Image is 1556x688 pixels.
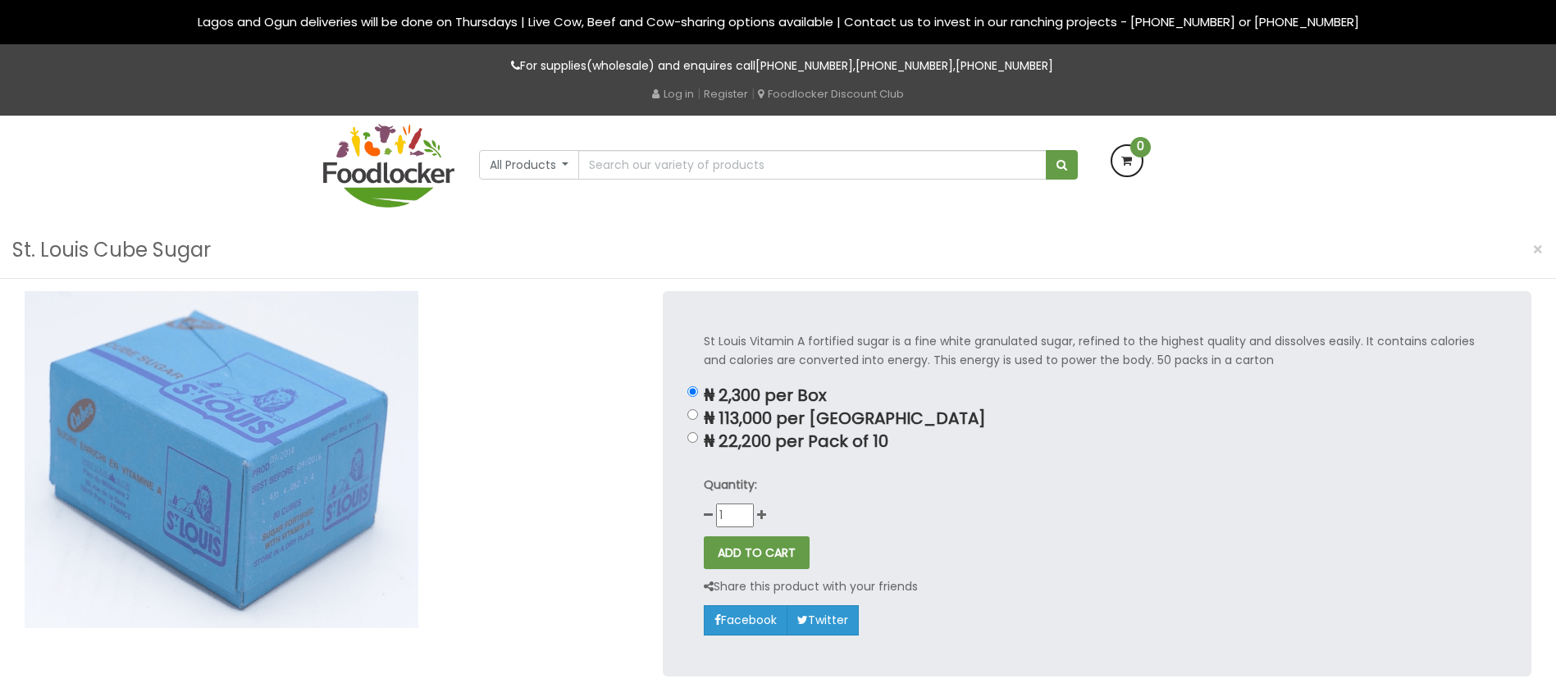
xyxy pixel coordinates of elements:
p: ₦ 113,000 per [GEOGRAPHIC_DATA] [704,409,1490,428]
input: ₦ 113,000 per [GEOGRAPHIC_DATA] [687,409,698,420]
img: FoodLocker [323,124,454,207]
a: Register [704,86,748,102]
input: ₦ 2,300 per Box [687,386,698,397]
input: Search our variety of products [578,150,1046,180]
p: ₦ 22,200 per Pack of 10 [704,432,1490,451]
a: Log in [652,86,694,102]
a: Twitter [787,605,859,635]
strong: Quantity: [704,476,757,493]
span: × [1532,238,1544,262]
input: ₦ 22,200 per Pack of 10 [687,432,698,443]
a: [PHONE_NUMBER] [956,57,1053,74]
p: Share this product with your friends [704,577,918,596]
button: ADD TO CART [704,536,810,569]
p: ₦ 2,300 per Box [704,386,1490,405]
span: | [751,85,755,102]
a: Facebook [704,605,787,635]
img: St. Louis Cube Sugar [25,291,418,628]
p: For supplies(wholesale) and enquires call , , [323,57,1234,75]
span: 0 [1130,137,1151,157]
a: [PHONE_NUMBER] [755,57,853,74]
button: All Products [479,150,580,180]
p: St Louis Vitamin A fortified sugar is a fine white granulated sugar, refined to the highest quali... [704,332,1490,370]
span: Lagos and Ogun deliveries will be done on Thursdays | Live Cow, Beef and Cow-sharing options avai... [198,13,1359,30]
button: Close [1524,233,1552,267]
span: | [697,85,700,102]
a: Foodlocker Discount Club [758,86,904,102]
a: [PHONE_NUMBER] [856,57,953,74]
h3: St. Louis Cube Sugar [12,235,211,266]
